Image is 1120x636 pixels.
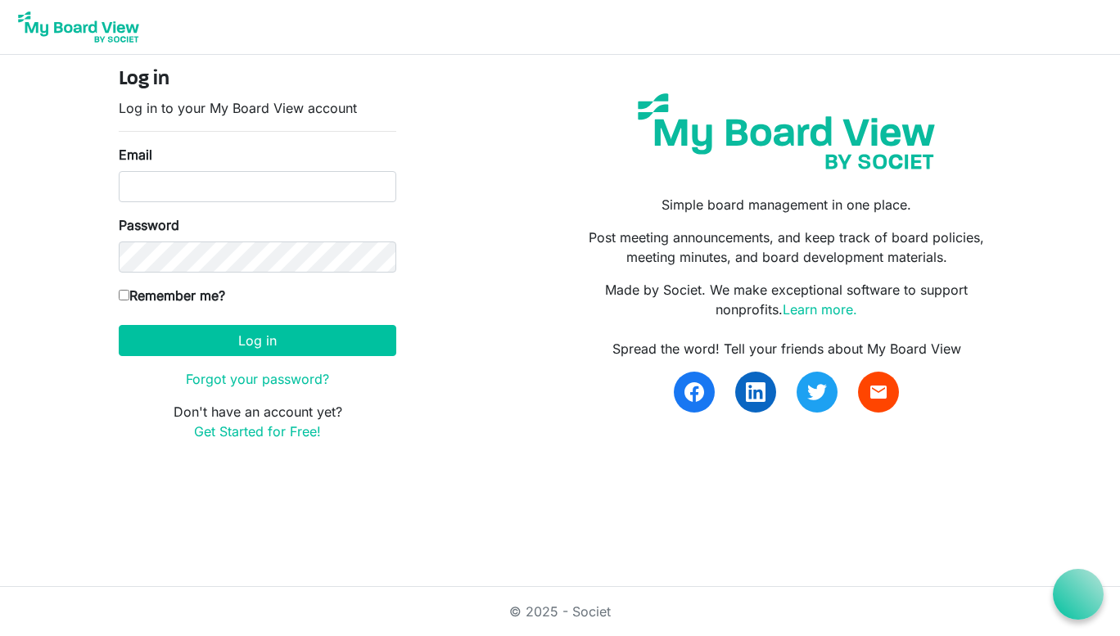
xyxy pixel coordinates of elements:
[119,325,396,356] button: Log in
[858,372,899,413] a: email
[625,81,947,182] img: my-board-view-societ.svg
[572,195,1001,214] p: Simple board management in one place.
[13,7,144,47] img: My Board View Logo
[119,286,225,305] label: Remember me?
[119,68,396,92] h4: Log in
[119,290,129,300] input: Remember me?
[119,215,179,235] label: Password
[186,371,329,387] a: Forgot your password?
[869,382,888,402] span: email
[572,228,1001,267] p: Post meeting announcements, and keep track of board policies, meeting minutes, and board developm...
[684,382,704,402] img: facebook.svg
[572,339,1001,359] div: Spread the word! Tell your friends about My Board View
[119,402,396,441] p: Don't have an account yet?
[194,423,321,440] a: Get Started for Free!
[746,382,765,402] img: linkedin.svg
[572,280,1001,319] p: Made by Societ. We make exceptional software to support nonprofits.
[119,98,396,118] p: Log in to your My Board View account
[509,603,611,620] a: © 2025 - Societ
[807,382,827,402] img: twitter.svg
[119,145,152,165] label: Email
[783,301,857,318] a: Learn more.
